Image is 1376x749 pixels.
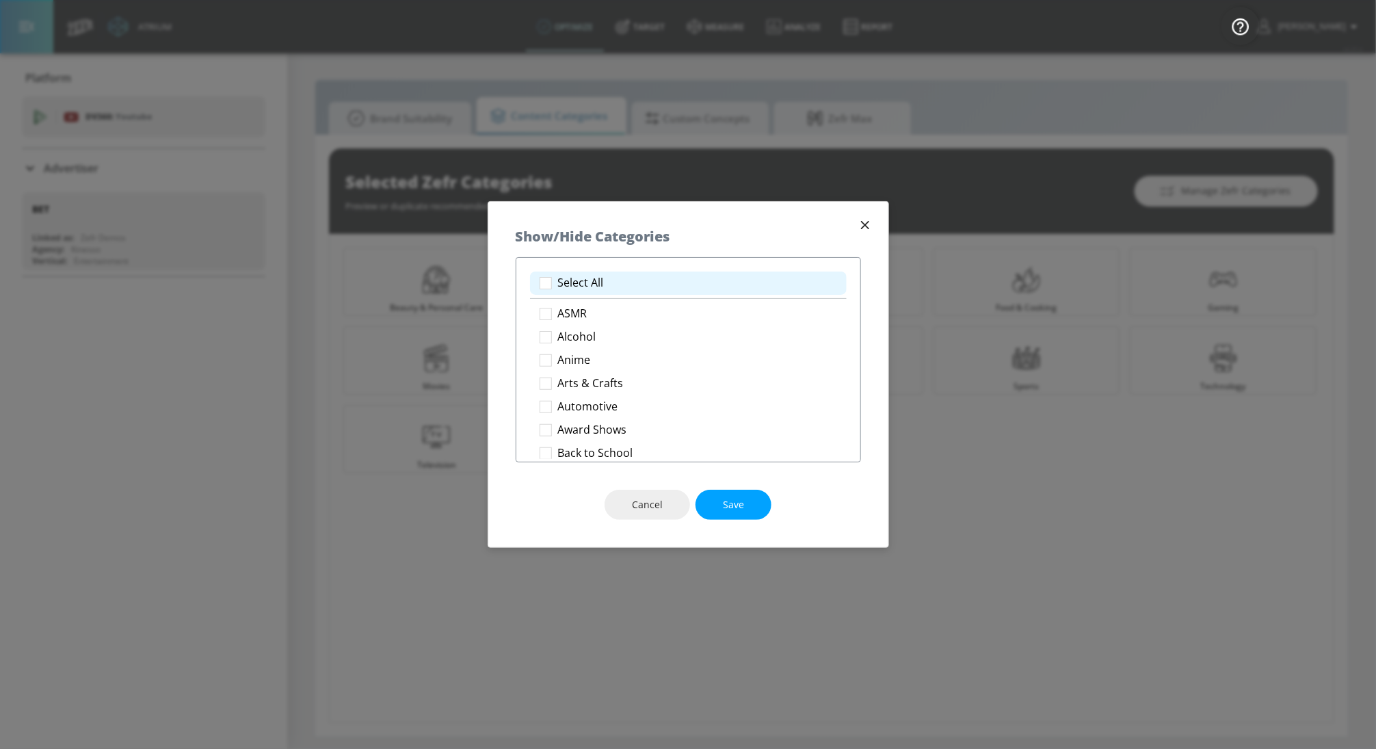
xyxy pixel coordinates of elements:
h5: Show/Hide Categories [516,229,670,244]
p: Select All [558,276,604,290]
p: Anime [558,353,591,367]
span: Save [723,497,744,514]
p: Alcohol [558,330,596,344]
p: Arts & Crafts [558,376,624,391]
span: Cancel [632,497,663,514]
p: Award Shows [558,423,627,437]
p: Automotive [558,399,618,414]
button: Save [696,490,771,521]
button: Open Resource Center [1221,7,1260,45]
p: ASMR [558,306,587,321]
button: Cancel [605,490,690,521]
p: Back to School [558,446,633,460]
